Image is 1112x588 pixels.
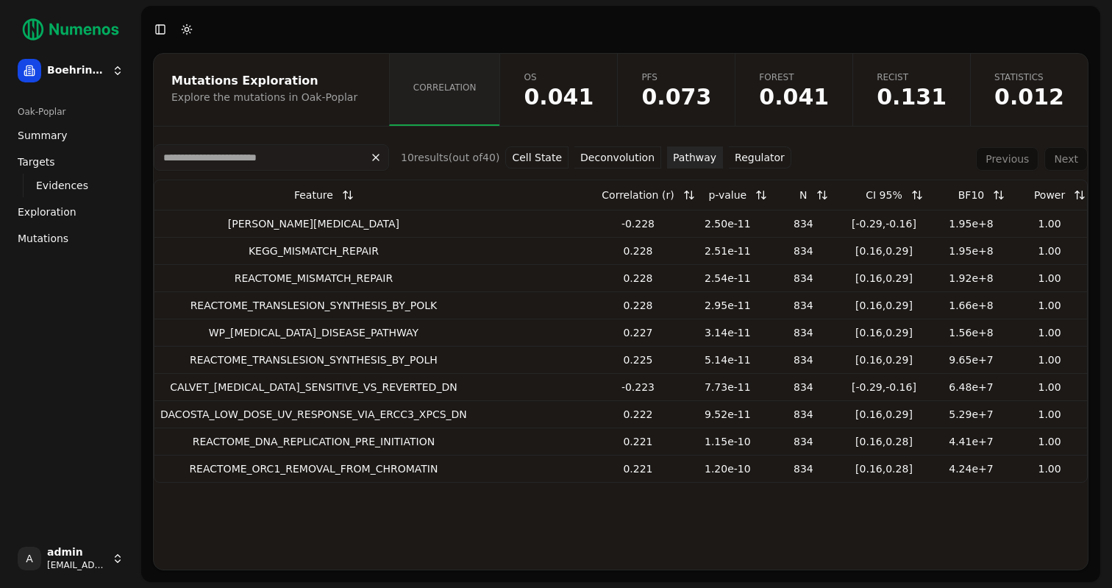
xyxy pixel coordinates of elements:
div: 834 [775,434,833,449]
span: (out of 40 ) [449,152,500,163]
div: N [799,182,807,208]
div: REACTOME_MISMATCH_REPAIR [160,271,467,286]
a: Statistics0.012 [970,54,1088,126]
div: -0.228 [596,216,680,231]
span: [EMAIL_ADDRESS] [47,559,106,571]
a: Evidences [30,175,112,196]
div: Power [1034,182,1065,208]
div: 0.228 [596,244,680,258]
div: 834 [775,380,833,394]
div: 1.00 [1018,434,1081,449]
div: 834 [775,325,833,340]
span: A [18,547,41,570]
div: REACTOME_TRANSLESION_SYNTHESIS_BY_POLK [160,298,467,313]
div: DACOSTA_LOW_DOSE_UV_RESPONSE_VIA_ERCC3_XPCS_DN [160,407,467,422]
div: BF10 [958,182,984,208]
div: [ 0.16 , 0.29 ] [844,325,924,340]
div: 5.29e+7 [936,407,1006,422]
span: 0.131496925577765 [877,86,947,108]
button: Toggle Sidebar [150,19,171,40]
span: Mutations [18,231,68,246]
div: [ 0.16 , 0.28 ] [844,461,924,476]
div: [ 0.16 , 0.29 ] [844,298,924,313]
div: 1.56e+8 [936,325,1006,340]
img: Numenos [12,12,129,47]
span: Exploration [18,205,76,219]
span: Boehringer Ingelheim [47,64,106,77]
a: OS0.041 [499,54,617,126]
div: 0.228 [596,271,680,286]
div: 1.00 [1018,407,1081,422]
div: 7.73e-11 [692,380,763,394]
div: 4.41e+7 [936,434,1006,449]
a: Correlation [389,54,500,126]
div: 5.14e-11 [692,353,763,367]
div: 1.15e-10 [692,434,763,449]
div: KEGG_MISMATCH_REPAIR [160,244,467,258]
a: PFS0.073 [617,54,735,126]
div: 1.20e-10 [692,461,763,476]
span: 0.0410612713750262 [759,86,829,108]
a: Mutations [12,227,129,250]
span: Recist [877,71,947,83]
span: 0.0118 [994,86,1064,108]
div: 0.221 [596,461,680,476]
span: OS [524,71,594,83]
div: CI 95% [866,182,902,208]
div: [ 0.16 , 0.29 ] [844,353,924,367]
div: CALVET_[MEDICAL_DATA]_SENSITIVE_VS_REVERTED_DN [160,380,467,394]
div: [PERSON_NAME][MEDICAL_DATA] [160,216,467,231]
div: 1.00 [1018,216,1081,231]
div: 1.92e+8 [936,271,1006,286]
div: [ 0.16 , 0.28 ] [844,434,924,449]
div: p-value [708,182,746,208]
div: 834 [775,244,833,258]
div: Feature [294,182,333,208]
div: [ 0.16 , 0.29 ] [844,271,924,286]
div: 2.95e-11 [692,298,763,313]
div: 1.00 [1018,461,1081,476]
div: 0.222 [596,407,680,422]
span: Forest [759,71,829,83]
div: -0.223 [596,380,680,394]
div: Explore the mutations in Oak-Poplar [171,90,367,105]
div: 4.24e+7 [936,461,1006,476]
div: 0.225 [596,353,680,367]
span: Evidences [36,178,88,193]
div: 0.221 [596,434,680,449]
div: 9.52e-11 [692,407,763,422]
div: [ -0.29 , -0.16 ] [844,216,924,231]
div: WP_[MEDICAL_DATA]_DISEASE_PATHWAY [160,325,467,340]
div: REACTOME_ORC1_REMOVAL_FROM_CHROMATIN [160,461,467,476]
a: Recist0.131 [852,54,970,126]
div: Oak-Poplar [12,100,129,124]
div: 834 [775,407,833,422]
div: 2.54e-11 [692,271,763,286]
span: Correlation [413,82,477,93]
span: 0.0728291324180457 [641,86,711,108]
div: 1.00 [1018,271,1081,286]
button: Aadmin[EMAIL_ADDRESS] [12,541,129,576]
div: 2.50e-11 [692,216,763,231]
button: Boehringer Ingelheim [12,53,129,88]
button: Cell State [505,146,569,169]
a: Exploration [12,200,129,224]
div: 0.227 [596,325,680,340]
div: 834 [775,216,833,231]
div: REACTOME_TRANSLESION_SYNTHESIS_BY_POLH [160,353,467,367]
div: REACTOME_DNA_REPLICATION_PRE_INITIATION [160,434,467,449]
span: 0.0410612713750262 [524,86,594,108]
div: Mutations Exploration [171,75,367,87]
div: 2.51e-11 [692,244,763,258]
span: Summary [18,128,68,143]
div: 834 [775,271,833,286]
span: Statistics [994,71,1064,83]
div: 1.00 [1018,380,1081,394]
button: Deconvolution [574,146,661,169]
div: 0.228 [596,298,680,313]
div: 1.00 [1018,244,1081,258]
a: Targets [12,150,129,174]
a: Forest0.041 [735,54,852,126]
div: 6.48e+7 [936,380,1006,394]
div: [ 0.16 , 0.29 ] [844,407,924,422]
